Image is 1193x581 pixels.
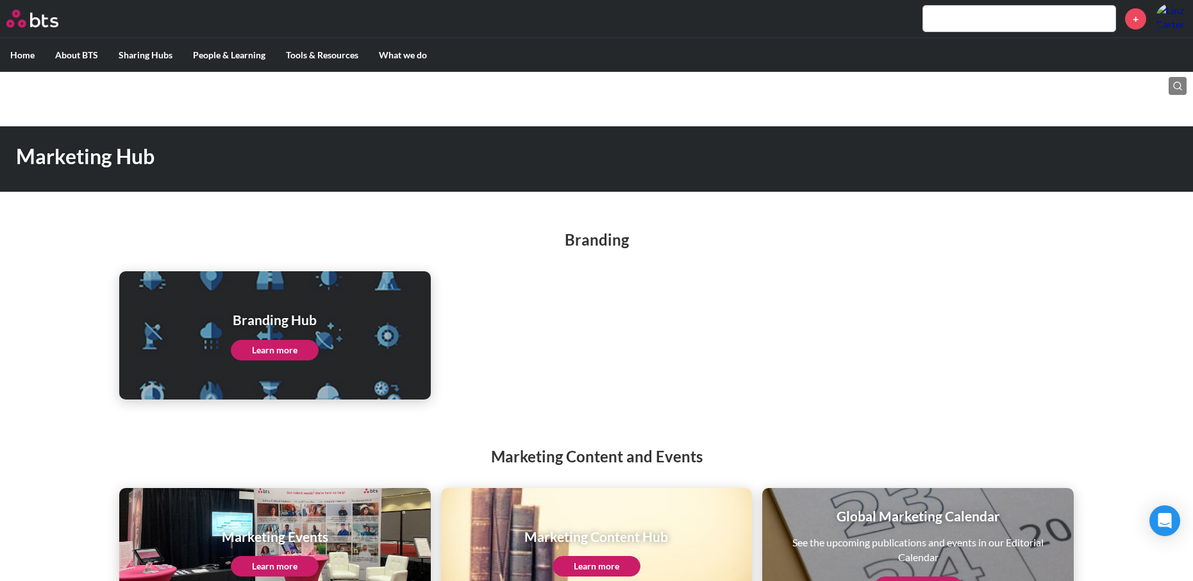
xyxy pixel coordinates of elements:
h1: Marketing Content Hub [524,527,668,546]
a: Profile [1156,3,1187,34]
a: Learn more [553,556,640,577]
label: What we do [369,38,437,72]
label: People & Learning [183,38,276,72]
h1: Marketing Events [222,527,328,546]
a: Learn more [231,340,319,360]
div: Open Intercom Messenger [1149,505,1180,536]
p: See the upcoming publications and events in our Editorial Calendar [771,535,1065,564]
h1: Marketing Hub [16,142,829,171]
img: BTS Logo [6,10,58,28]
h1: Global Marketing Calendar [771,507,1065,525]
a: Go home [6,10,82,28]
h1: Branding Hub [231,310,319,329]
label: Tools & Resources [276,38,369,72]
label: Sharing Hubs [108,38,183,72]
a: Learn more [231,556,319,577]
label: About BTS [45,38,108,72]
a: + [1125,8,1146,29]
img: Linz Carter [1156,3,1187,34]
